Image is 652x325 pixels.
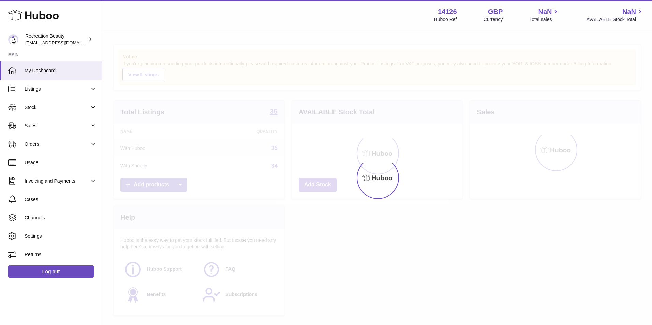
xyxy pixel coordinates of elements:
span: Invoicing and Payments [25,178,90,184]
span: Listings [25,86,90,92]
span: Orders [25,141,90,148]
div: Currency [484,16,503,23]
span: My Dashboard [25,67,97,74]
span: Usage [25,159,97,166]
strong: GBP [488,7,503,16]
span: Channels [25,215,97,221]
span: NaN [538,7,552,16]
span: Sales [25,123,90,129]
a: NaN Total sales [529,7,560,23]
span: [EMAIL_ADDRESS][DOMAIN_NAME] [25,40,100,45]
span: Settings [25,233,97,239]
span: AVAILABLE Stock Total [586,16,644,23]
span: NaN [622,7,636,16]
img: internalAdmin-14126@internal.huboo.com [8,34,18,45]
div: Huboo Ref [434,16,457,23]
a: Log out [8,265,94,278]
a: NaN AVAILABLE Stock Total [586,7,644,23]
span: Cases [25,196,97,203]
strong: 14126 [438,7,457,16]
div: Recreation Beauty [25,33,87,46]
span: Total sales [529,16,560,23]
span: Returns [25,251,97,258]
span: Stock [25,104,90,111]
